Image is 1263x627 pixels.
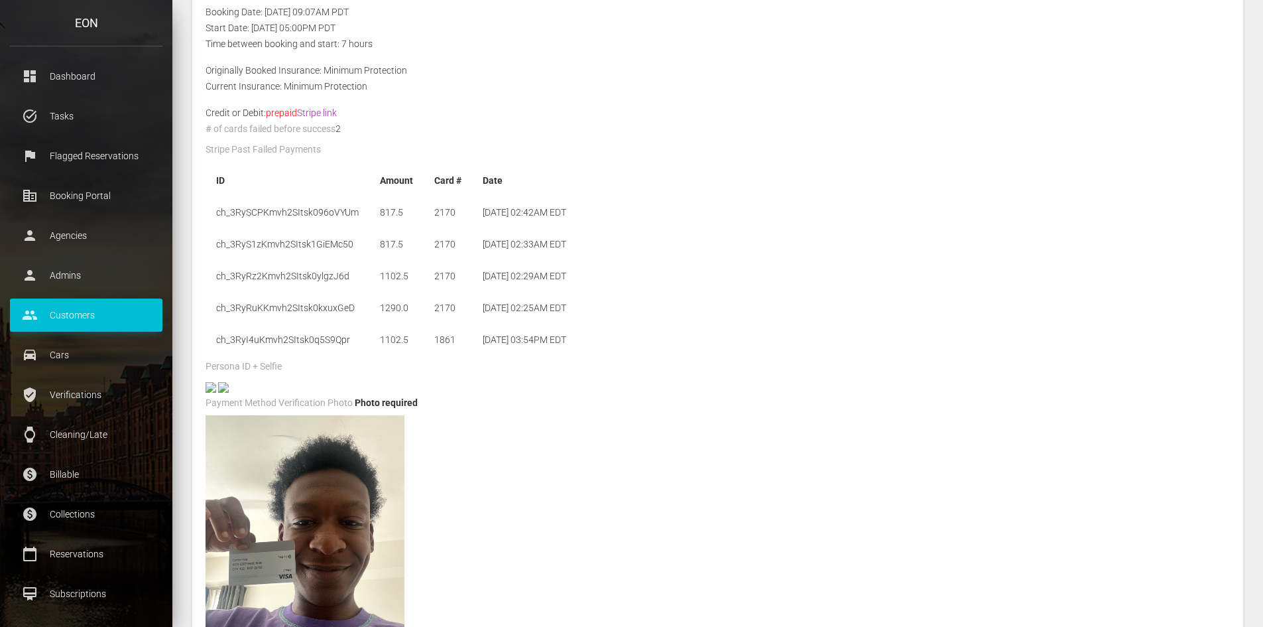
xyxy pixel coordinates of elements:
a: watch Cleaning/Late [10,418,162,451]
th: Card # [424,167,472,194]
td: [DATE] 02:29AM EDT [472,263,577,289]
a: task_alt Tasks [10,100,162,133]
label: # of cards failed before success [206,123,335,136]
a: person Agencies [10,219,162,252]
div: Credit or Debit: [196,105,1240,121]
div: Originally Booked Insurance: Minimum Protection [196,62,1240,78]
td: 817.5 [369,231,424,257]
td: [DATE] 02:42AM EDT [472,199,577,226]
label: Payment Method Verification Photo [206,397,353,410]
td: 2170 [424,263,472,289]
td: ch_3RyI4uKmvh2SItsk0q5S9Qpr [206,326,369,353]
td: 2170 [424,199,472,226]
p: Cleaning/Late [20,425,152,445]
p: Admins [20,265,152,285]
p: Booking Portal [20,186,152,206]
a: paid Billable [10,458,162,491]
a: flag Flagged Reservations [10,139,162,173]
td: 817.5 [369,199,424,226]
img: 4d8e4b-legacy-shared-us-central1%2Fselfiefile%2Fimage%2F940252204%2Fshrine_processed%2F075875167a... [218,382,229,393]
td: 1102.5 [369,326,424,353]
a: people Customers [10,299,162,332]
td: ch_3RyRuKKmvh2SItsk0kxuxGeD [206,295,369,321]
td: ch_3RySCPKmvh2SItsk096oVYUm [206,199,369,226]
div: 2 [196,121,1240,141]
div: Booking Date: [DATE] 09:07AM PDT [196,4,1240,20]
td: 1290.0 [369,295,424,321]
label: Persona ID + Selfie [206,360,282,374]
a: paid Collections [10,498,162,531]
td: [DATE] 02:25AM EDT [472,295,577,321]
p: Billable [20,464,152,484]
td: 1861 [424,326,472,353]
th: Date [472,167,577,194]
p: Verifications [20,385,152,405]
span: prepaid [266,107,337,118]
a: calendar_today Reservations [10,537,162,571]
img: positive-dl-front-photo.jpg [206,382,216,393]
p: Reservations [20,544,152,564]
a: dashboard Dashboard [10,60,162,93]
p: Cars [20,345,152,365]
p: Flagged Reservations [20,146,152,166]
a: verified_user Verifications [10,378,162,411]
td: ch_3RyRz2Kmvh2SItsk0ylgzJ6d [206,263,369,289]
p: Tasks [20,106,152,126]
th: ID [206,167,369,194]
p: Collections [20,504,152,524]
td: [DATE] 03:54PM EDT [472,326,577,353]
div: Start Date: [DATE] 05:00PM PDT [196,20,1240,36]
td: 2170 [424,295,472,321]
a: card_membership Subscriptions [10,577,162,610]
p: Customers [20,305,152,325]
th: Amount [369,167,424,194]
p: Dashboard [20,66,152,86]
td: 1102.5 [369,263,424,289]
label: Stripe Past Failed Payments [206,143,321,157]
td: ch_3RyS1zKmvh2SItsk1GiEMc50 [206,231,369,257]
div: Current Insurance: Minimum Protection [196,78,1240,94]
td: 2170 [424,231,472,257]
td: [DATE] 02:33AM EDT [472,231,577,257]
a: Stripe link [297,107,337,118]
a: drive_eta Cars [10,338,162,372]
p: Agencies [20,226,152,245]
a: corporate_fare Booking Portal [10,179,162,212]
div: Time between booking and start: 7 hours [196,36,1240,52]
a: person Admins [10,259,162,292]
p: Subscriptions [20,584,152,604]
span: Photo required [355,397,418,408]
